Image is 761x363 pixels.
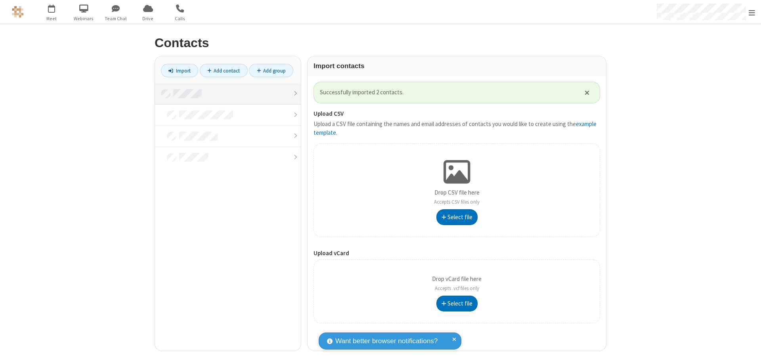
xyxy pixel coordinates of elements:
[436,209,478,225] button: Select file
[435,285,479,292] span: Accepts .vcf files only
[436,296,478,311] button: Select file
[69,15,99,22] span: Webinars
[161,64,198,77] a: Import
[320,88,575,97] span: Successfully imported 2 contacts.
[314,249,600,258] label: Upload vCard
[741,342,755,357] iframe: Chat
[314,62,600,70] h3: Import contacts
[314,120,600,138] p: Upload a CSV file containing the names and email addresses of contacts you would like to create u...
[314,109,600,118] label: Upload CSV
[165,15,195,22] span: Calls
[155,36,606,50] h2: Contacts
[249,64,293,77] a: Add group
[434,188,480,206] p: Drop CSV file here
[200,64,248,77] a: Add contact
[101,15,131,22] span: Team Chat
[335,336,438,346] span: Want better browser notifications?
[432,275,482,292] p: Drop vCard file here
[581,86,594,98] button: Close alert
[434,199,480,205] span: Accepts CSV files only
[133,15,163,22] span: Drive
[12,6,24,18] img: QA Selenium DO NOT DELETE OR CHANGE
[37,15,67,22] span: Meet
